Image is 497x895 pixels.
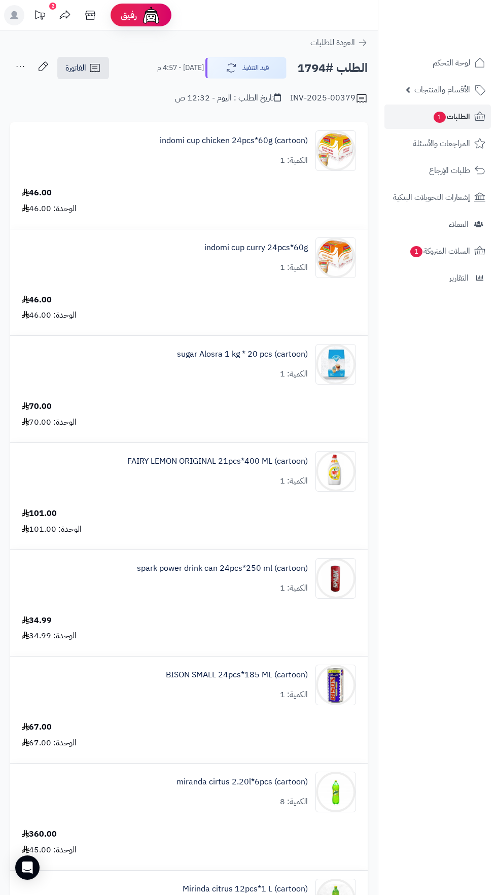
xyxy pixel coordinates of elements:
[449,271,469,285] span: التقارير
[433,56,470,70] span: لوحة التحكم
[22,417,77,428] div: الوحدة: 70.00
[384,212,491,236] a: العملاء
[409,244,470,258] span: السلات المتروكة
[205,57,287,79] button: قيد التنفيذ
[175,92,281,104] div: تاريخ الطلب : اليوم - 12:32 ص
[310,37,368,49] a: العودة للطلبات
[280,689,308,701] div: الكمية: 1
[22,524,82,535] div: الوحدة: 101.00
[384,185,491,210] a: إشعارات التحويلات البنكية
[27,5,52,28] a: تحديثات المنصة
[384,131,491,156] a: المراجعات والأسئلة
[141,5,161,25] img: ai-face.png
[280,262,308,273] div: الكمية: 1
[384,239,491,263] a: السلات المتروكة1
[22,401,52,412] div: 70.00
[316,772,356,812] img: 1747544486-c60db756-6ee7-44b0-a7d4-ec449800-90x90.jpg
[429,163,470,178] span: طلبات الإرجاع
[290,92,368,105] div: INV-2025-00379
[316,344,356,385] img: 1747422643-H9NtV8ZjzdFc2NGcwko8EIkc2J63vLRu-90x90.jpg
[22,737,77,749] div: الوحدة: 67.00
[22,829,57,840] div: 360.00
[316,665,356,705] img: 1747537715-1819305c-a8d8-4bdb-ac29-5e435f18-90x90.jpg
[183,883,308,895] a: Mirinda citrus 12pcs*1 L (cartoon)
[22,721,52,733] div: 67.00
[57,57,109,79] a: الفاتورة
[15,855,40,880] div: Open Intercom Messenger
[316,130,356,171] img: 1747281487-61zNNZx9X4L._AC_SL1000-90x90.jpg
[280,155,308,166] div: الكمية: 1
[280,796,308,808] div: الكمية: 8
[433,110,470,124] span: الطلبات
[316,558,356,599] img: 1747517517-f85b5201-d493-429b-b138-9978c401-90x90.jpg
[22,630,77,642] div: الوحدة: 34.99
[384,158,491,183] a: طلبات الإرجاع
[160,135,308,147] a: indomi cup chicken 24pcs*60g (cartoon)
[49,3,56,10] div: 2
[280,368,308,380] div: الكمية: 1
[384,105,491,129] a: الطلبات1
[22,187,52,199] div: 46.00
[22,615,52,627] div: 34.99
[384,266,491,290] a: التقارير
[449,217,469,231] span: العملاء
[127,456,308,467] a: FAIRY LEMON ORIGINAL 21pcs*400 ML (cartoon)
[297,58,368,79] h2: الطلب #1794
[121,9,137,21] span: رفيق
[166,669,308,681] a: BISON SMALL 24pcs*185 ML (cartoon)
[22,203,77,215] div: الوحدة: 46.00
[410,246,422,257] span: 1
[280,475,308,487] div: الكمية: 1
[434,112,446,123] span: 1
[137,563,308,574] a: spark power drink can 24pcs*250 ml (cartoon)
[310,37,355,49] span: العودة للطلبات
[428,26,487,47] img: logo-2.png
[177,349,308,360] a: sugar Alosra 1 kg * 20 pcs (cartoon)
[393,190,470,204] span: إشعارات التحويلات البنكية
[22,508,57,520] div: 101.00
[384,51,491,75] a: لوحة التحكم
[157,63,204,73] small: [DATE] - 4:57 م
[316,451,356,492] img: 1747509216-855ca201-b196-408a-bddf-407ab14b-90x90.jpg
[22,844,77,856] div: الوحدة: 45.00
[413,136,470,151] span: المراجعات والأسئلة
[280,582,308,594] div: الكمية: 1
[22,309,77,321] div: الوحدة: 46.00
[414,83,470,97] span: الأقسام والمنتجات
[65,62,86,74] span: الفاتورة
[176,776,308,788] a: miranda cirtus 2.20l*6pcs (cartoon)
[204,242,308,254] a: indomi cup curry 24pcs*60g
[316,237,356,278] img: 1747281764-61JFMyxunmL._AC_SL1000-90x90.jpg
[22,294,52,306] div: 46.00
